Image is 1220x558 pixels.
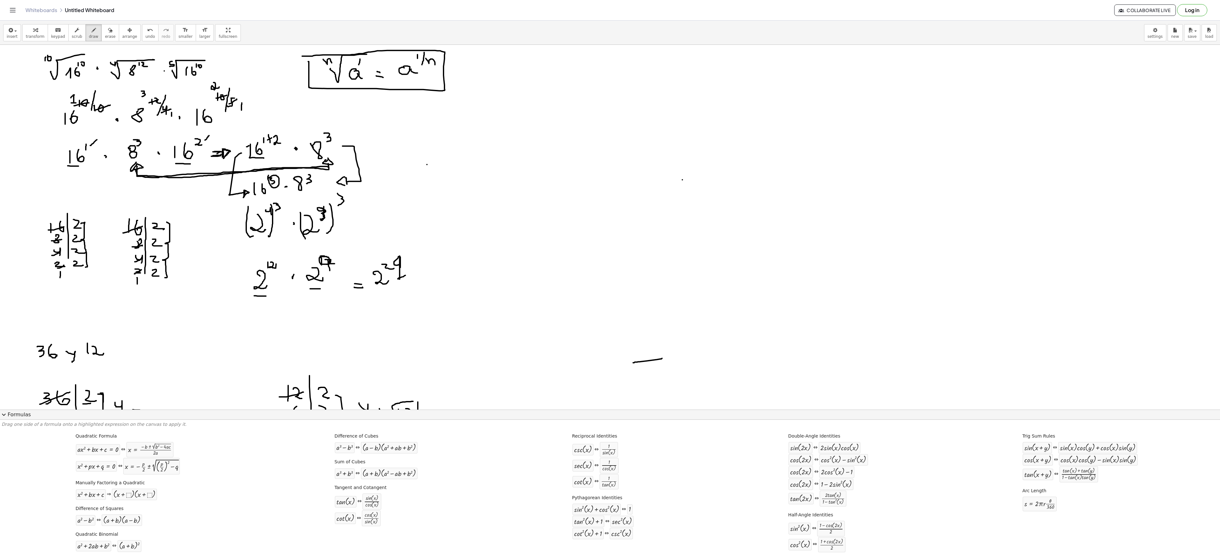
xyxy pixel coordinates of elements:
[1184,24,1200,41] button: save
[182,26,188,34] i: format_size
[219,34,237,39] span: fullscreen
[107,491,111,498] div: ⇒
[1177,4,1207,16] button: Log in
[357,515,361,522] div: ⇔
[68,24,86,41] button: scrub
[1054,456,1058,464] div: ⇔
[26,34,44,39] span: transform
[119,24,141,41] button: arrange
[605,518,609,525] div: ⇔
[3,24,21,41] button: insert
[1022,488,1046,494] label: Arc Length
[196,24,214,41] button: format_sizelarger
[202,26,208,34] i: format_size
[1148,34,1163,39] span: settings
[85,24,102,41] button: draw
[1114,4,1176,16] button: Collaborate Live
[163,26,169,34] i: redo
[812,525,816,532] div: ⇔
[118,463,122,470] div: ⇔
[814,456,818,464] div: ⇔
[147,26,153,34] i: undo
[1168,24,1183,41] button: new
[8,5,18,15] button: Toggle navigation
[7,34,17,39] span: insert
[76,506,124,512] label: Difference of Squares
[814,480,818,488] div: ⇔
[76,531,118,538] label: Quadratic Binomial
[1022,433,1055,439] label: Trig Sum Rules
[814,468,818,476] div: ⇔
[76,433,117,439] label: Quadratic Formula
[813,444,817,452] div: ⇔
[122,34,137,39] span: arrange
[146,34,155,39] span: undo
[335,433,378,439] label: Difference of Cubes
[76,480,145,486] label: Manually Factoring a Quadratic
[357,498,362,505] div: ⇔
[48,24,69,41] button: keyboardkeypad
[112,542,116,550] div: ⇔
[199,34,210,39] span: larger
[162,34,170,39] span: redo
[1053,444,1057,452] div: ⇔
[594,478,599,485] div: ⇔
[105,34,115,39] span: erase
[572,433,617,439] label: Reciprocal Identities
[605,530,609,537] div: ⇔
[356,444,360,452] div: ⇔
[788,433,840,439] label: Double-Angle Identities
[1054,471,1058,478] div: ⇔
[815,495,819,502] div: ⇔
[1144,24,1166,41] button: settings
[51,34,65,39] span: keypad
[1188,34,1196,39] span: save
[1205,34,1213,39] span: load
[572,495,622,501] label: Pythagorean Identities
[594,462,599,469] div: ⇔
[175,24,196,41] button: format_sizesmaller
[215,24,241,41] button: fullscreen
[89,34,98,39] span: draw
[101,24,119,41] button: erase
[788,512,833,518] label: Half-Angle Identities
[356,470,360,477] div: ⇔
[1171,34,1179,39] span: new
[2,421,1218,428] p: Drag one side of a formula onto a highlighted expression on the canvas to apply it.
[121,446,125,453] div: ⇔
[55,26,61,34] i: keyboard
[1120,7,1170,13] span: Collaborate Live
[72,34,82,39] span: scrub
[335,459,365,465] label: Sum of Cubes
[97,517,101,524] div: ⇔
[813,541,817,548] div: ⇔
[594,446,599,453] div: ⇔
[142,24,159,41] button: undoundo
[1202,24,1217,41] button: load
[22,24,48,41] button: transform
[335,485,387,491] label: Tangent and Cotangent
[179,34,193,39] span: smaller
[622,506,626,513] div: ⇔
[158,24,174,41] button: redoredo
[25,7,57,13] a: Whiteboards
